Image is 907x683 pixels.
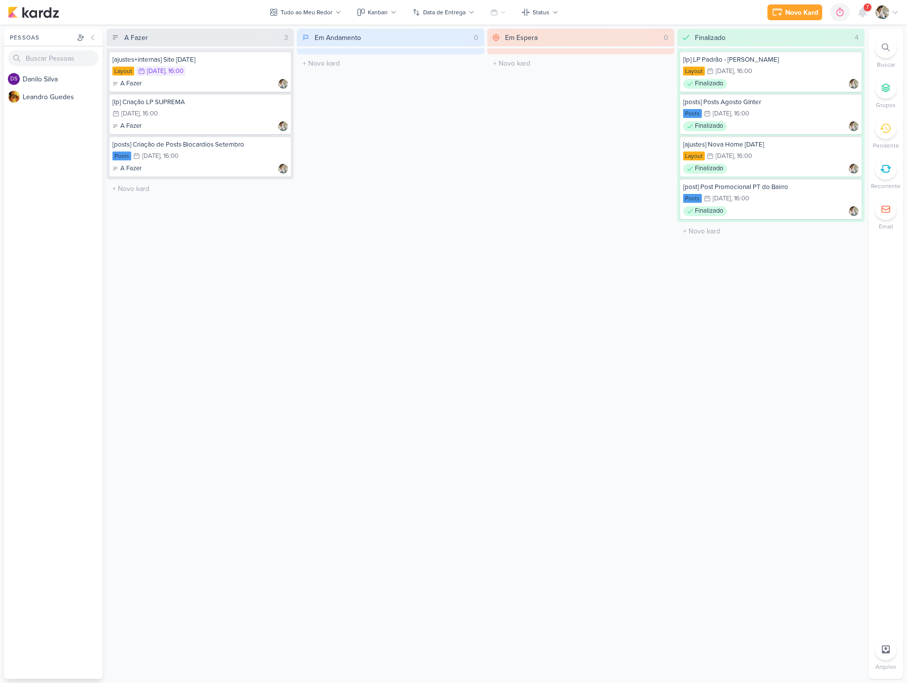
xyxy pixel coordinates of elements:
[683,183,859,191] div: [post] Post Promocional PT do Bairro
[505,33,538,43] div: Em Espera
[695,164,723,174] p: Finalizado
[112,98,288,107] div: [lp] Criação LP SUPREMA
[8,33,75,42] div: Pessoas
[112,164,142,174] div: A Fazer
[849,206,859,216] img: Raphael Simas
[23,92,103,102] div: L e a n d r o G u e d e s
[679,224,863,238] input: + Novo kard
[849,164,859,174] img: Raphael Simas
[876,101,896,110] p: Grupos
[734,153,752,159] div: , 16:00
[278,164,288,174] div: Responsável: Raphael Simas
[315,33,361,43] div: Em Andamento
[683,55,859,64] div: [lp] LP Padrão - Gabriela Filippini
[683,152,705,160] div: Layout
[716,68,734,75] div: [DATE]
[849,121,859,131] div: Responsável: Raphael Simas
[849,164,859,174] div: Responsável: Raphael Simas
[716,153,734,159] div: [DATE]
[489,56,673,71] input: + Novo kard
[873,141,899,150] p: Pendente
[470,33,482,43] div: 0
[278,79,288,89] div: Responsável: Raphael Simas
[875,662,896,671] p: Arquivo
[124,33,148,43] div: A Fazer
[278,121,288,131] img: Raphael Simas
[112,121,142,131] div: A Fazer
[767,4,822,20] button: Novo Kard
[660,33,672,43] div: 0
[120,164,142,174] p: A Fazer
[683,121,727,131] div: Finalizado
[112,55,288,64] div: [ajustes+internas] Site Festa Junina
[713,195,731,202] div: [DATE]
[299,56,482,71] input: + Novo kard
[877,60,895,69] p: Buscar
[140,111,158,117] div: , 16:00
[112,140,288,149] div: [posts] Criação de Posts Biocardios Setembro
[879,222,893,231] p: Email
[278,164,288,174] img: Raphael Simas
[849,121,859,131] img: Raphael Simas
[8,91,20,103] img: Leandro Guedes
[683,194,702,203] div: Posts
[734,68,752,75] div: , 16:00
[866,3,869,11] span: 7
[165,68,183,75] div: , 16:00
[142,153,160,159] div: [DATE]
[121,111,140,117] div: [DATE]
[23,74,103,84] div: D a n i l o S i l v a
[851,33,863,43] div: 4
[731,111,749,117] div: , 16:00
[731,195,749,202] div: , 16:00
[147,68,165,75] div: [DATE]
[683,140,859,149] div: [ajustes] Nova Home Festa Junina
[10,76,17,82] p: DS
[695,206,723,216] p: Finalizado
[683,206,727,216] div: Finalizado
[112,152,131,160] div: Posts
[683,98,859,107] div: [posts] Posts Agosto GInter
[849,206,859,216] div: Responsável: Raphael Simas
[8,6,59,18] img: kardz.app
[871,182,901,190] p: Recorrente
[160,153,179,159] div: , 16:00
[8,73,20,85] div: Danilo Silva
[112,67,134,76] div: Layout
[849,79,859,89] img: Raphael Simas
[683,109,702,118] div: Posts
[869,37,903,69] li: Ctrl + F
[695,33,726,43] div: Finalizado
[875,5,889,19] img: Raphael Simas
[109,182,292,196] input: + Novo kard
[112,79,142,89] div: A Fazer
[120,79,142,89] p: A Fazer
[278,79,288,89] img: Raphael Simas
[683,67,705,76] div: Layout
[683,79,727,89] div: Finalizado
[849,79,859,89] div: Responsável: Raphael Simas
[695,79,723,89] p: Finalizado
[785,7,818,18] div: Novo Kard
[8,50,99,66] input: Buscar Pessoas
[120,121,142,131] p: A Fazer
[683,164,727,174] div: Finalizado
[695,121,723,131] p: Finalizado
[278,121,288,131] div: Responsável: Raphael Simas
[713,111,731,117] div: [DATE]
[280,33,292,43] div: 3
